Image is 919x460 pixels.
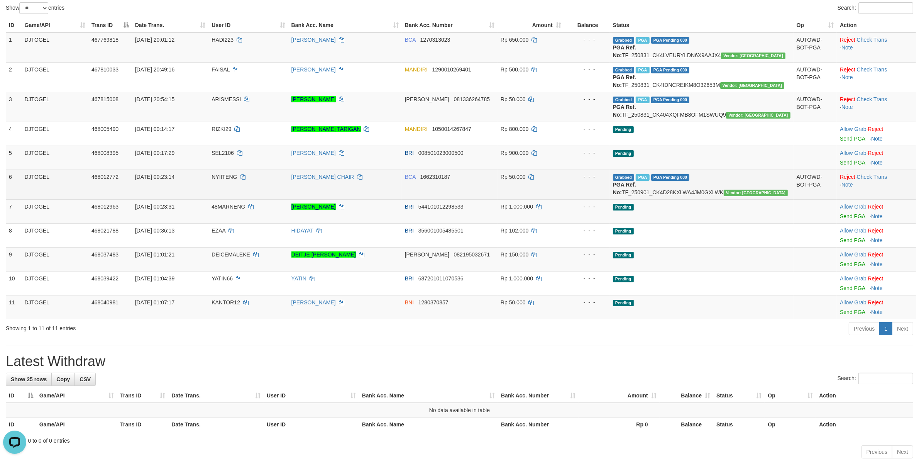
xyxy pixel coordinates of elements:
span: 467815008 [91,96,118,102]
td: DJTOGEL [22,32,88,63]
th: Balance [564,18,610,32]
a: Send PGA [840,261,865,267]
span: [PERSON_NAME] [405,96,449,102]
h1: Latest Withdraw [6,354,913,369]
span: [DATE] 00:23:14 [135,174,174,180]
a: Note [871,261,883,267]
th: Balance: activate to sort column ascending [660,389,713,403]
span: Pending [613,228,634,234]
span: BCA [405,37,416,43]
a: Allow Grab [840,126,866,132]
th: Bank Acc. Name [359,418,498,432]
a: Send PGA [840,237,865,243]
div: - - - [567,203,607,210]
a: CSV [74,373,96,386]
span: PGA Pending [651,67,690,73]
th: Status [713,418,765,432]
span: Pending [613,204,634,210]
a: Note [871,285,883,291]
a: Allow Grab [840,251,866,258]
td: DJTOGEL [22,247,88,271]
td: · [837,271,916,295]
a: Reject [840,96,855,102]
a: Allow Grab [840,275,866,282]
td: 7 [6,199,22,223]
span: · [840,251,868,258]
span: Copy 544101012298533 to clipboard [418,204,464,210]
td: DJTOGEL [22,170,88,199]
a: Send PGA [840,213,865,219]
span: Vendor URL: https://checkout4.1velocity.biz [720,82,785,89]
span: DEICEMALEKE [212,251,250,258]
a: Reject [868,204,883,210]
input: Search: [858,2,913,14]
span: Grabbed [613,174,635,181]
a: Check Trans [857,96,887,102]
td: 11 [6,295,22,319]
th: Status: activate to sort column ascending [713,389,765,403]
th: Date Trans.: activate to sort column ascending [132,18,209,32]
span: [PERSON_NAME] [405,251,449,258]
span: Rp 1.000.000 [501,275,533,282]
td: · [837,223,916,247]
span: FAISAL [212,66,230,73]
span: 467810033 [91,66,118,73]
span: [DATE] 01:07:17 [135,299,174,306]
th: User ID: activate to sort column ascending [264,389,359,403]
a: Note [871,237,883,243]
a: Reject [840,66,855,73]
span: [DATE] 01:04:39 [135,275,174,282]
a: Reject [868,275,883,282]
td: DJTOGEL [22,122,88,146]
span: Rp 150.000 [501,251,528,258]
a: Note [841,74,853,80]
th: Op: activate to sort column ascending [765,389,816,403]
a: Allow Grab [840,204,866,210]
td: 5 [6,146,22,170]
span: Copy 1270313023 to clipboard [420,37,450,43]
span: · [840,150,868,156]
span: BRI [405,204,414,210]
span: HADI223 [212,37,234,43]
a: Reject [840,37,855,43]
div: - - - [567,173,607,181]
span: BCA [405,174,416,180]
td: 6 [6,170,22,199]
td: DJTOGEL [22,223,88,247]
span: Show 25 rows [11,376,47,382]
th: Trans ID [117,418,168,432]
span: Copy 082195032671 to clipboard [454,251,490,258]
td: · [837,247,916,271]
td: DJTOGEL [22,295,88,319]
th: ID: activate to sort column descending [6,389,36,403]
span: SEL2106 [212,150,234,156]
td: 3 [6,92,22,122]
th: Bank Acc. Number [498,418,579,432]
td: TF_250831_CK4LVEURYLDN6X9AAJX4 [610,32,794,63]
b: PGA Ref. No: [613,44,636,58]
div: - - - [567,299,607,306]
span: [DATE] 20:49:16 [135,66,174,73]
span: Rp 50.000 [501,174,526,180]
a: [PERSON_NAME] TARIGAN [291,126,361,132]
a: Allow Grab [840,150,866,156]
input: Search: [858,373,913,384]
a: Reject [868,126,883,132]
span: · [840,275,868,282]
span: Rp 900.000 [501,150,528,156]
label: Show entries [6,2,64,14]
span: Vendor URL: https://checkout4.1velocity.biz [724,190,788,196]
td: TF_250901_CK4D28KXLWA4JM0GXLWK [610,170,794,199]
span: Copy 081336264785 to clipboard [454,96,490,102]
span: Rp 650.000 [501,37,528,43]
span: Copy 1290010269401 to clipboard [432,66,471,73]
th: Action [816,418,913,432]
td: 4 [6,122,22,146]
span: Rp 50.000 [501,299,526,306]
td: DJTOGEL [22,62,88,92]
button: Open LiveChat chat widget [3,3,26,26]
a: Previous [849,322,880,335]
a: Note [841,44,853,51]
td: · · [837,92,916,122]
span: [DATE] 20:01:12 [135,37,174,43]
